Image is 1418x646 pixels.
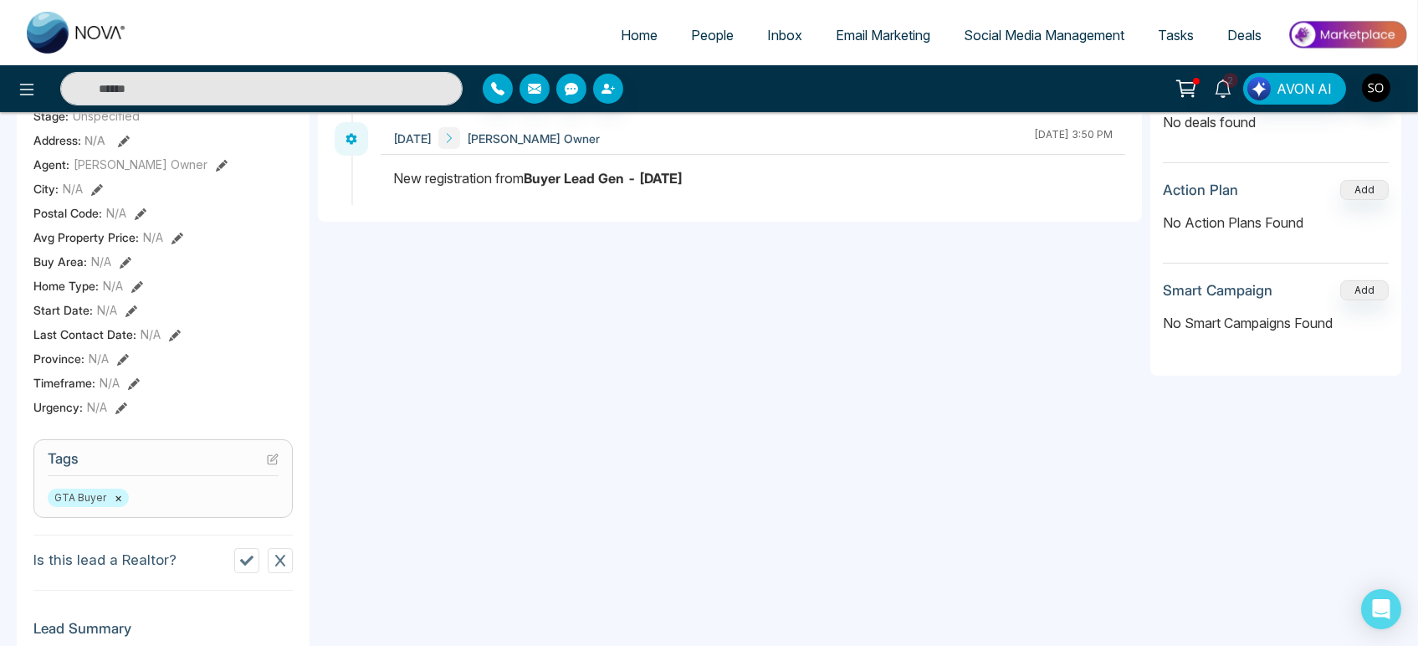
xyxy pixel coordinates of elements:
span: N/A [84,133,105,147]
span: Buy Area : [33,253,87,270]
h3: Tags [48,450,279,476]
img: Lead Flow [1247,77,1271,100]
span: Address: [33,131,105,149]
span: Home [621,27,658,44]
h3: Action Plan [1163,182,1238,198]
span: Inbox [767,27,802,44]
span: Agent: [33,156,69,173]
img: User Avatar [1362,74,1390,102]
a: 2 [1203,73,1243,102]
span: Province : [33,350,84,367]
span: Tasks [1158,27,1194,44]
span: Postal Code : [33,204,102,222]
a: Social Media Management [947,19,1141,51]
span: City : [33,180,59,197]
span: Avg Property Price : [33,228,139,246]
img: Nova CRM Logo [27,12,127,54]
span: N/A [100,374,120,392]
h3: Lead Summary [33,620,293,645]
span: [PERSON_NAME] Owner [74,156,207,173]
a: Home [604,19,674,51]
p: No Smart Campaigns Found [1163,313,1389,333]
div: Open Intercom Messenger [1361,589,1401,629]
p: No deals found [1163,112,1389,132]
a: Deals [1211,19,1278,51]
span: People [691,27,734,44]
span: N/A [103,277,123,295]
span: N/A [87,398,107,416]
span: N/A [106,204,126,222]
button: AVON AI [1243,73,1346,105]
span: N/A [63,180,83,197]
a: Tasks [1141,19,1211,51]
span: Social Media Management [964,27,1124,44]
a: Inbox [750,19,819,51]
span: Start Date : [33,301,93,319]
p: Is this lead a Realtor? [33,550,177,572]
span: AVON AI [1277,79,1332,99]
div: [DATE] 3:50 PM [1034,127,1113,149]
button: Add [1340,280,1389,300]
span: N/A [143,228,163,246]
span: GTA Buyer [48,489,129,507]
span: Home Type : [33,277,99,295]
span: [PERSON_NAME] Owner [467,130,600,147]
button: × [115,490,122,505]
span: Last Contact Date : [33,326,136,343]
a: Email Marketing [819,19,947,51]
span: N/A [141,326,161,343]
a: People [674,19,750,51]
p: No Action Plans Found [1163,213,1389,233]
span: N/A [91,253,111,270]
span: Unspecified [73,107,140,125]
span: [DATE] [393,130,432,147]
span: Stage: [33,107,69,125]
span: Timeframe : [33,374,95,392]
h3: Smart Campaign [1163,282,1272,299]
img: Market-place.gif [1287,16,1408,54]
button: Add [1340,180,1389,200]
span: 2 [1223,73,1238,88]
span: N/A [89,350,109,367]
span: Deals [1227,27,1262,44]
span: N/A [97,301,117,319]
span: Email Marketing [836,27,930,44]
span: Urgency : [33,398,83,416]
